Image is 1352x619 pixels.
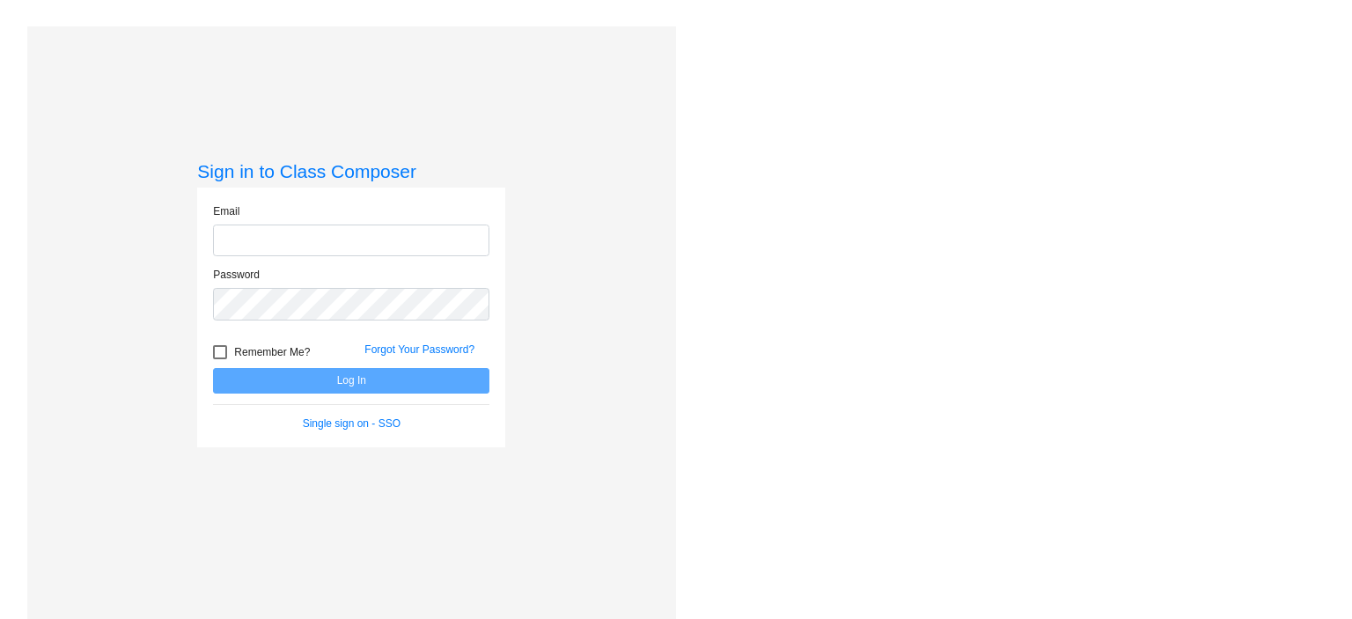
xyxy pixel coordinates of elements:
[213,203,239,219] label: Email
[213,368,489,394] button: Log In
[234,342,310,363] span: Remember Me?
[364,343,474,356] a: Forgot Your Password?
[303,417,400,430] a: Single sign on - SSO
[213,267,260,283] label: Password
[197,160,505,182] h3: Sign in to Class Composer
